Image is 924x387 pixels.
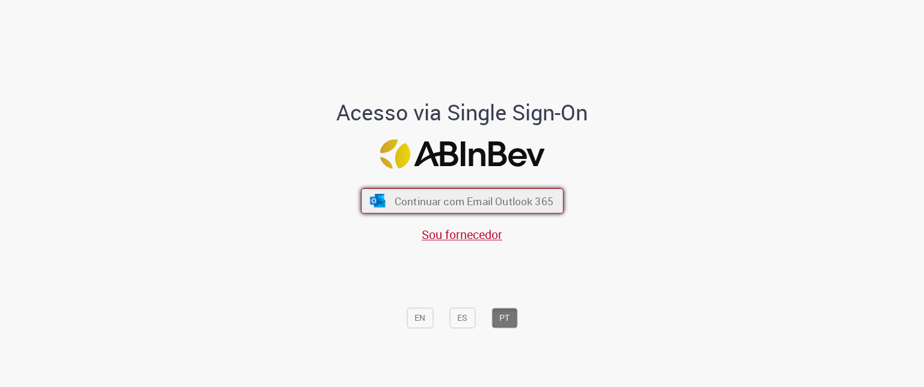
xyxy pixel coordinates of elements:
[407,308,433,329] button: EN
[369,194,386,208] img: ícone Azure/Microsoft 360
[449,308,475,329] button: ES
[491,308,517,329] button: PT
[361,188,564,214] button: ícone Azure/Microsoft 360 Continuar com Email Outlook 365
[295,101,629,125] h1: Acesso via Single Sign-On
[380,139,544,169] img: Logo ABInBev
[422,226,502,243] a: Sou fornecedor
[394,194,553,208] span: Continuar com Email Outlook 365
